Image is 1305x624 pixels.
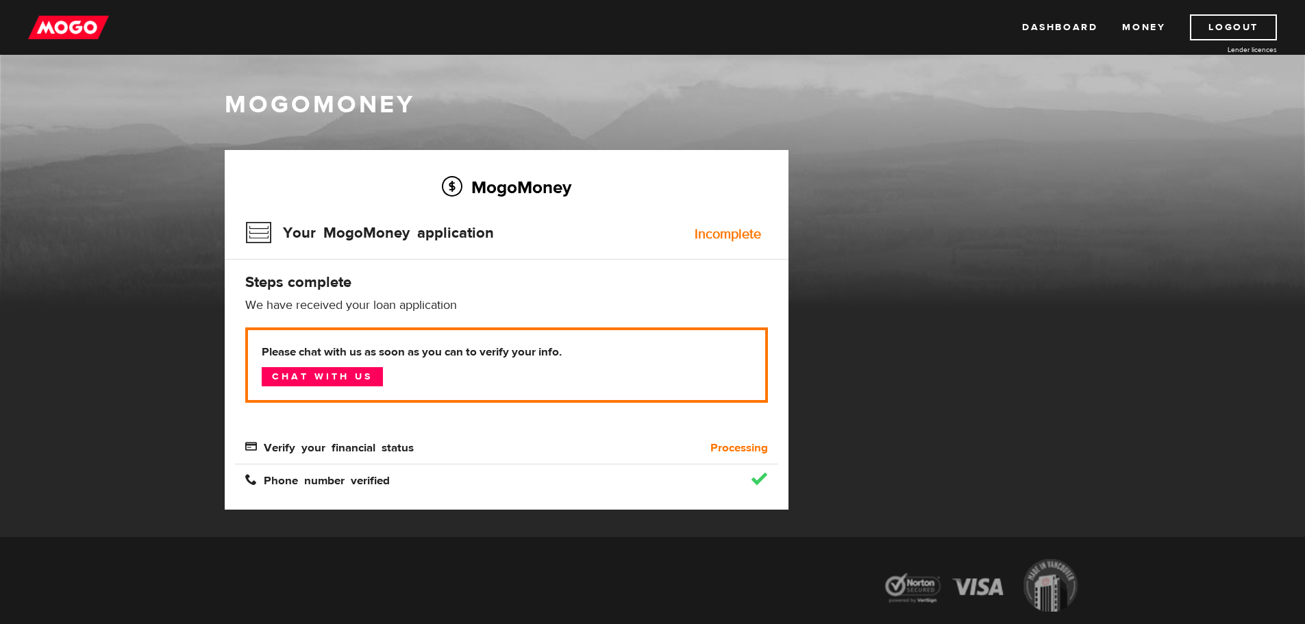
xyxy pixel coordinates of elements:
[1174,45,1277,55] a: Lender licences
[262,367,383,386] a: Chat with us
[245,273,768,292] h4: Steps complete
[695,227,761,241] div: Incomplete
[245,473,390,485] span: Phone number verified
[1031,305,1305,624] iframe: LiveChat chat widget
[245,297,768,314] p: We have received your loan application
[262,344,751,360] b: Please chat with us as soon as you can to verify your info.
[28,14,109,40] img: mogo_logo-11ee424be714fa7cbb0f0f49df9e16ec.png
[710,440,768,456] b: Processing
[245,215,494,251] h3: Your MogoMoney application
[1190,14,1277,40] a: Logout
[245,440,414,452] span: Verify your financial status
[1122,14,1165,40] a: Money
[225,90,1081,119] h1: MogoMoney
[245,173,768,201] h2: MogoMoney
[1022,14,1097,40] a: Dashboard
